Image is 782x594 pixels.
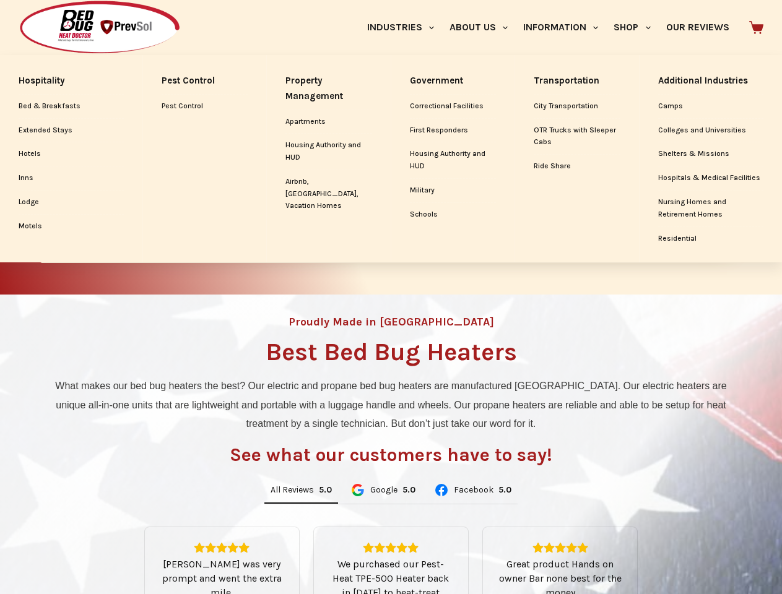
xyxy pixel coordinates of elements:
a: Hospitality [19,67,124,94]
div: Rating: 5.0 out of 5 [160,542,284,553]
a: Colleges and Universities [658,119,764,142]
div: 5.0 [498,484,511,496]
a: Shelters & Missions [658,142,764,166]
a: Government [410,67,497,94]
h1: Best Bed Bug Heaters [266,340,517,364]
a: Hospitals & Medical Facilities [658,166,764,190]
h4: Proudly Made in [GEOGRAPHIC_DATA] [289,316,494,327]
a: Transportation [534,67,620,94]
div: 5.0 [319,484,332,496]
div: Rating: 5.0 out of 5 [498,542,622,553]
a: Hotels [19,142,124,166]
span: All Reviews [271,486,314,494]
a: Military [410,179,497,202]
a: Bed & Breakfasts [19,95,124,118]
span: Google [370,486,398,494]
div: Rating: 5.0 out of 5 [402,484,415,496]
a: OTR Trucks with Sleeper Cabs [534,119,620,155]
a: Pest Control [162,67,248,94]
a: Housing Authority and HUD [285,134,372,170]
div: Rating: 5.0 out of 5 [498,484,511,496]
a: City Transportation [534,95,620,118]
a: Pest Control [162,95,248,118]
a: Correctional Facilities [410,95,497,118]
div: Rating: 5.0 out of 5 [319,484,332,496]
p: What makes our bed bug heaters the best? Our electric and propane bed bug heaters are manufacture... [45,377,737,433]
a: Airbnb, [GEOGRAPHIC_DATA], Vacation Homes [285,170,372,218]
a: Additional Industries [658,67,764,94]
a: Schools [410,203,497,226]
a: Inns [19,166,124,190]
a: Apartments [285,110,372,134]
div: Rating: 5.0 out of 5 [329,542,453,553]
a: Property Management [285,67,372,110]
a: Ride Share [534,155,620,178]
a: Lodge [19,191,124,214]
div: 5.0 [402,484,415,496]
a: Residential [658,227,764,251]
a: Camps [658,95,764,118]
a: Housing Authority and HUD [410,142,497,178]
a: Extended Stays [19,119,124,142]
a: First Responders [410,119,497,142]
a: Nursing Homes and Retirement Homes [658,191,764,226]
span: Facebook [454,486,493,494]
button: Open LiveChat chat widget [10,5,47,42]
h3: See what our customers have to say! [230,445,552,464]
a: Motels [19,215,124,238]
